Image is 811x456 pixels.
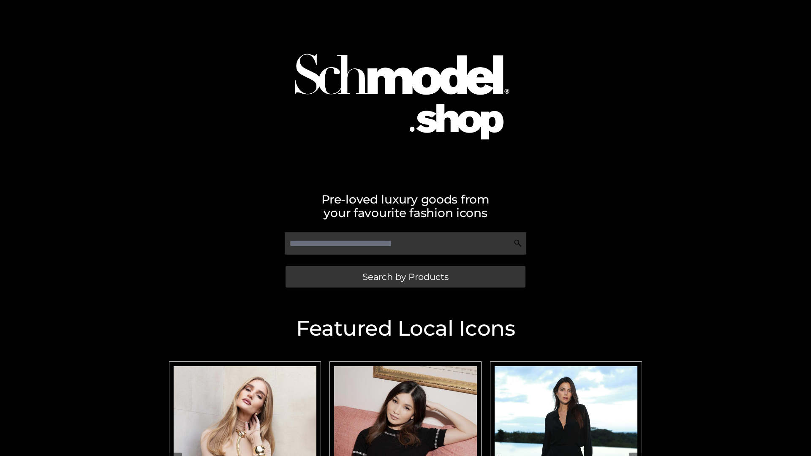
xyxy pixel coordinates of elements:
h2: Pre-loved luxury goods from your favourite fashion icons [165,193,646,220]
span: Search by Products [362,272,449,281]
a: Search by Products [286,266,525,288]
h2: Featured Local Icons​ [165,318,646,339]
img: Search Icon [514,239,522,247]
